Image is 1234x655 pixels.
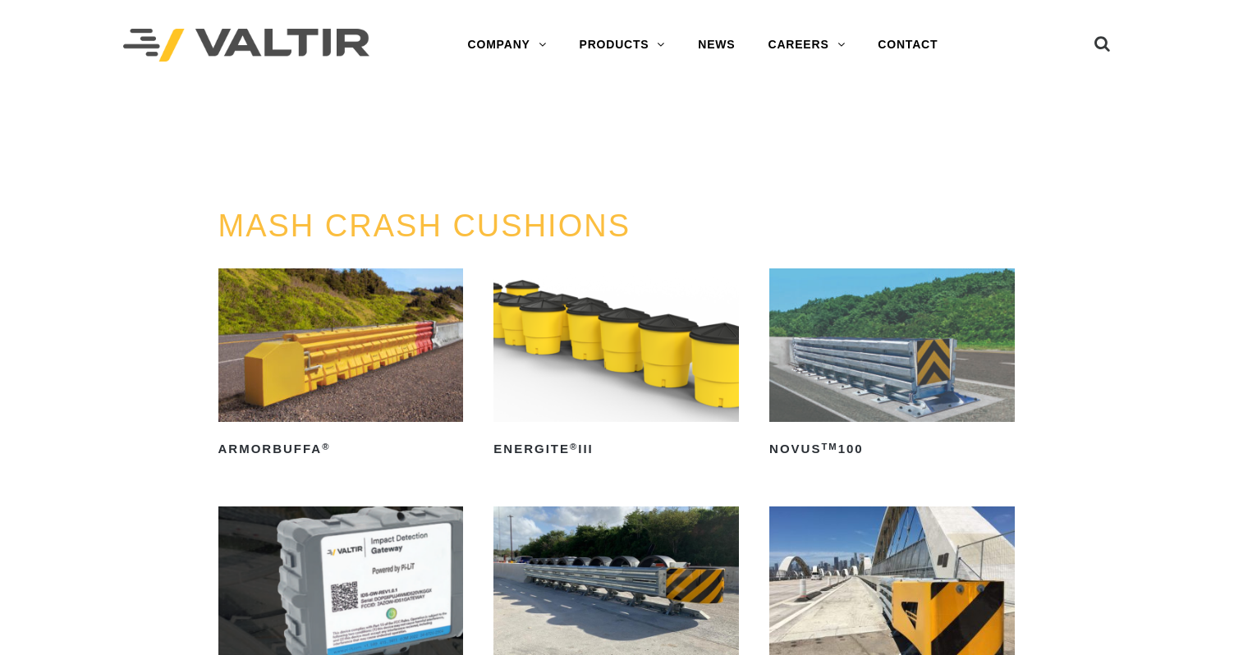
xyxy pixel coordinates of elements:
a: ENERGITE®III [493,268,739,462]
h2: ENERGITE III [493,437,739,463]
a: COMPANY [452,29,563,62]
img: Valtir [123,29,369,62]
a: MASH CRASH CUSHIONS [218,208,631,243]
a: NOVUSTM100 [769,268,1015,462]
h2: ArmorBuffa [218,437,464,463]
h2: NOVUS 100 [769,437,1015,463]
a: ArmorBuffa® [218,268,464,462]
a: NEWS [681,29,751,62]
sup: ® [570,442,578,451]
a: CAREERS [751,29,861,62]
sup: TM [821,442,837,451]
a: PRODUCTS [563,29,682,62]
a: CONTACT [861,29,954,62]
sup: ® [322,442,330,451]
